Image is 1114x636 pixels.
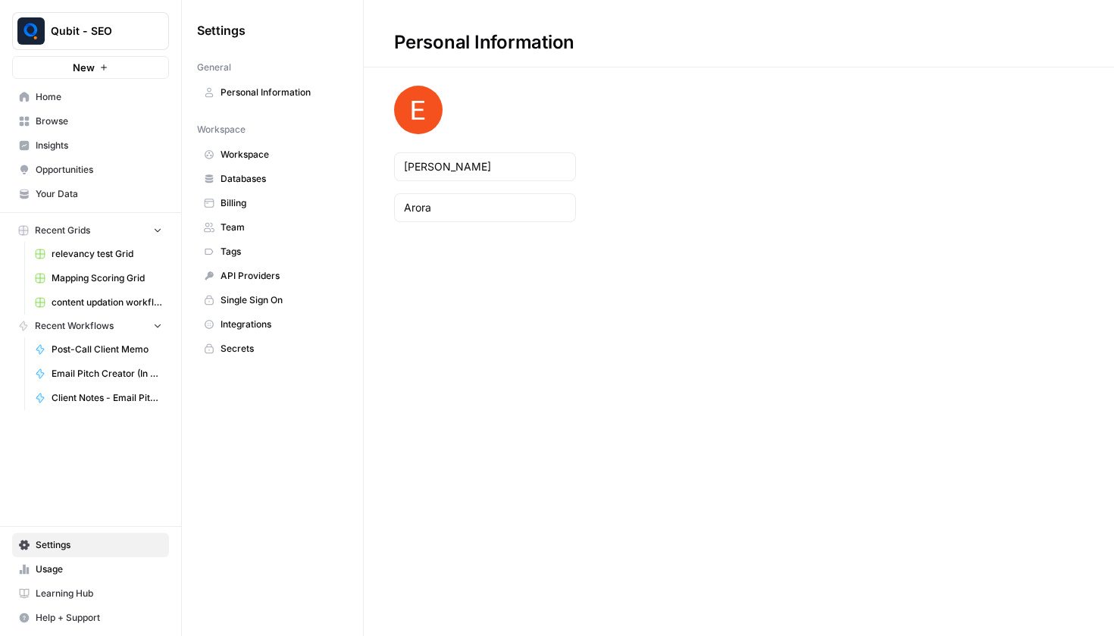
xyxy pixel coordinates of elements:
[52,247,162,261] span: relevancy test Grid
[12,581,169,606] a: Learning Hub
[197,167,348,191] a: Databases
[12,606,169,630] button: Help + Support
[36,538,162,552] span: Settings
[12,85,169,109] a: Home
[36,114,162,128] span: Browse
[197,288,348,312] a: Single Sign On
[12,56,169,79] button: New
[52,391,162,405] span: Client Notes - Email Pitch (Input)
[12,12,169,50] button: Workspace: Qubit - SEO
[12,557,169,581] a: Usage
[12,158,169,182] a: Opportunities
[51,23,142,39] span: Qubit - SEO
[197,337,348,361] a: Secrets
[28,242,169,266] a: relevancy test Grid
[197,240,348,264] a: Tags
[12,182,169,206] a: Your Data
[35,224,90,237] span: Recent Grids
[28,266,169,290] a: Mapping Scoring Grid
[197,21,246,39] span: Settings
[12,315,169,337] button: Recent Workflows
[52,271,162,285] span: Mapping Scoring Grid
[12,109,169,133] a: Browse
[52,343,162,356] span: Post-Call Client Memo
[12,133,169,158] a: Insights
[197,264,348,288] a: API Providers
[221,318,341,331] span: Integrations
[36,139,162,152] span: Insights
[221,245,341,258] span: Tags
[221,293,341,307] span: Single Sign On
[52,367,162,381] span: Email Pitch Creator (In Use)
[221,148,341,161] span: Workspace
[221,269,341,283] span: API Providers
[197,312,348,337] a: Integrations
[36,187,162,201] span: Your Data
[221,196,341,210] span: Billing
[36,611,162,625] span: Help + Support
[12,533,169,557] a: Settings
[197,215,348,240] a: Team
[221,86,341,99] span: Personal Information
[221,172,341,186] span: Databases
[28,290,169,315] a: content updation workflow
[197,123,246,136] span: Workspace
[197,61,231,74] span: General
[197,191,348,215] a: Billing
[221,342,341,356] span: Secrets
[73,60,95,75] span: New
[36,587,162,600] span: Learning Hub
[36,562,162,576] span: Usage
[197,143,348,167] a: Workspace
[35,319,114,333] span: Recent Workflows
[28,337,169,362] a: Post-Call Client Memo
[394,86,443,134] img: avatar
[12,219,169,242] button: Recent Grids
[17,17,45,45] img: Qubit - SEO Logo
[28,362,169,386] a: Email Pitch Creator (In Use)
[221,221,341,234] span: Team
[28,386,169,410] a: Client Notes - Email Pitch (Input)
[52,296,162,309] span: content updation workflow
[364,30,605,55] div: Personal Information
[197,80,348,105] a: Personal Information
[36,163,162,177] span: Opportunities
[36,90,162,104] span: Home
